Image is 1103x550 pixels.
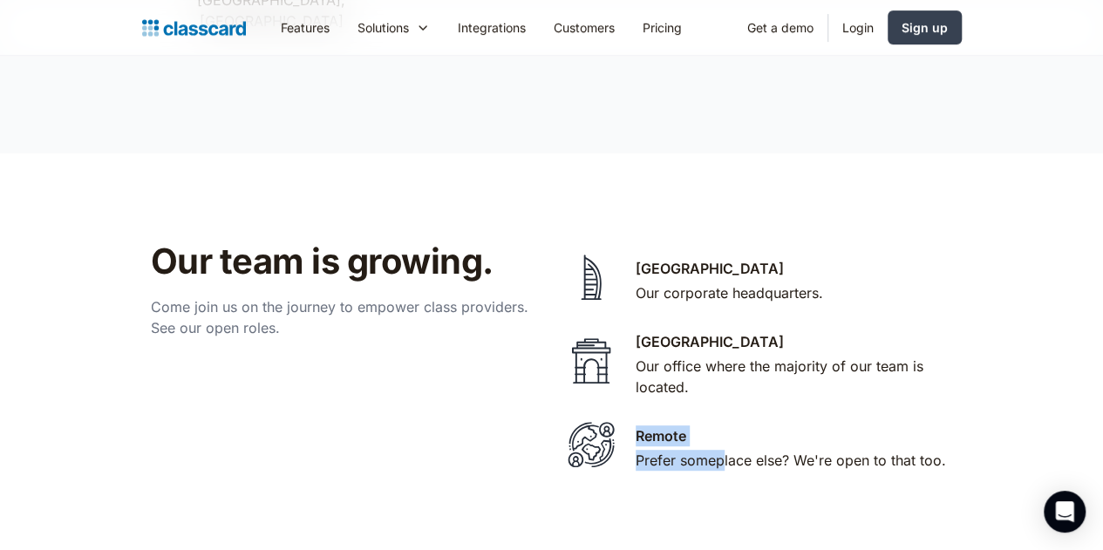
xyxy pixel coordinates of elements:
a: Features [267,8,344,47]
div: [GEOGRAPHIC_DATA] [636,331,784,352]
a: Pricing [629,8,696,47]
a: Customers [540,8,629,47]
div: [GEOGRAPHIC_DATA] [636,258,784,279]
div: Our office where the majority of our team is located. [636,356,953,397]
div: Sign up [902,18,948,37]
div: Solutions [357,18,409,37]
a: Sign up [888,10,962,44]
a: home [142,16,246,40]
div: Remote [636,425,686,446]
p: Come join us on the journey to empower class providers. See our open roles. [151,296,543,338]
div: Solutions [344,8,444,47]
a: Integrations [444,8,540,47]
a: Get a demo [733,8,827,47]
a: Login [828,8,888,47]
div: Prefer someplace else? We're open to that too. [636,450,946,471]
h2: Our team is growing. [151,241,705,282]
div: Our corporate headquarters. [636,282,823,303]
div: Open Intercom Messenger [1044,491,1086,533]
